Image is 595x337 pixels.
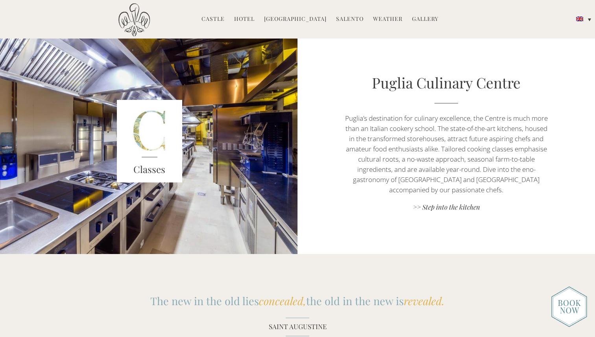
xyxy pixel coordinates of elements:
[264,15,327,24] a: [GEOGRAPHIC_DATA]
[201,15,225,24] a: Castle
[336,15,364,24] a: Salento
[117,162,182,177] h3: Classes
[118,3,150,37] img: Castello di Ugento
[234,15,255,24] a: Hotel
[117,100,182,182] img: castle-block_1.jpg
[259,294,306,308] em: concealed,
[412,15,438,24] a: Gallery
[342,203,550,213] a: >> Step into the kitchen
[373,15,403,24] a: Weather
[105,295,490,307] p: The new in the old lies the old in the new is
[342,113,550,195] p: Puglia’s destination for culinary excellence, the Centre is much more than an Italian cookery sch...
[576,17,583,21] img: English
[551,286,587,327] img: new-booknow.png
[404,294,445,308] em: revealed.
[105,317,490,336] div: SAINT AUGUSTINE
